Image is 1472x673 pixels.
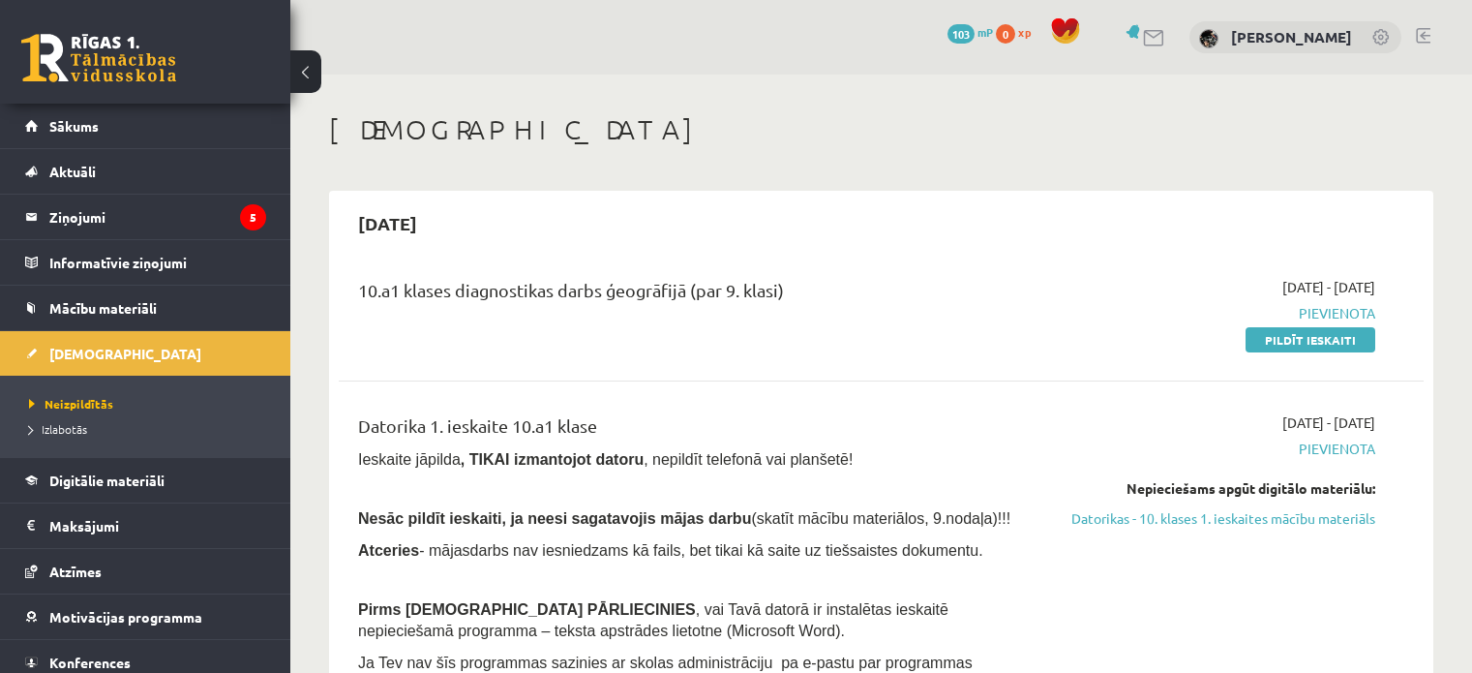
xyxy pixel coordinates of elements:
span: Konferences [49,654,131,671]
a: Ziņojumi5 [25,195,266,239]
span: Pievienota [1056,439,1375,459]
span: 0 [996,24,1015,44]
h1: [DEMOGRAPHIC_DATA] [329,113,1433,146]
div: 10.a1 klases diagnostikas darbs ģeogrāfijā (par 9. klasi) [358,277,1027,313]
i: 5 [240,204,266,230]
a: [PERSON_NAME] [1231,27,1352,46]
a: Rīgas 1. Tālmācības vidusskola [21,34,176,82]
span: Atzīmes [49,563,102,580]
a: Maksājumi [25,504,266,548]
span: (skatīt mācību materiālos, 9.nodaļa)!!! [751,510,1010,527]
span: Izlabotās [29,421,87,437]
span: Pievienota [1056,303,1375,323]
b: Atceries [358,542,419,559]
span: Motivācijas programma [49,608,202,626]
span: Ieskaite jāpilda , nepildīt telefonā vai planšetē! [358,451,853,468]
a: Sākums [25,104,266,148]
legend: Ziņojumi [49,195,266,239]
a: Digitālie materiāli [25,458,266,503]
span: mP [977,24,993,40]
a: Datorikas - 10. klases 1. ieskaites mācību materiāls [1056,508,1375,529]
b: , TIKAI izmantojot datoru [461,451,644,468]
span: Nesāc pildīt ieskaiti, ja neesi sagatavojis mājas darbu [358,510,751,527]
span: 103 [947,24,975,44]
a: Informatīvie ziņojumi [25,240,266,285]
a: [DEMOGRAPHIC_DATA] [25,331,266,376]
img: Iļja Dekanickis [1199,29,1218,48]
div: Nepieciešams apgūt digitālo materiālu: [1056,478,1375,499]
h2: [DATE] [339,200,436,246]
div: Datorika 1. ieskaite 10.a1 klase [358,413,1027,448]
a: Aktuāli [25,149,266,194]
span: xp [1018,24,1031,40]
span: [DEMOGRAPHIC_DATA] [49,345,201,362]
a: 0 xp [996,24,1040,40]
a: Izlabotās [29,420,271,438]
span: Digitālie materiāli [49,472,165,489]
span: Sākums [49,117,99,135]
span: [DATE] - [DATE] [1282,413,1375,433]
span: , vai Tavā datorā ir instalētas ieskaitē nepieciešamā programma – teksta apstrādes lietotne (Micr... [358,601,948,639]
legend: Informatīvie ziņojumi [49,240,266,285]
a: 103 mP [947,24,993,40]
span: Aktuāli [49,163,96,180]
a: Pildīt ieskaiti [1246,327,1375,352]
a: Motivācijas programma [25,595,266,639]
span: Neizpildītās [29,396,113,412]
span: Mācību materiāli [49,299,157,317]
a: Neizpildītās [29,395,271,413]
legend: Maksājumi [49,504,266,548]
span: Pirms [DEMOGRAPHIC_DATA] PĀRLIECINIES [358,601,696,618]
a: Atzīmes [25,549,266,594]
a: Mācību materiāli [25,286,266,330]
span: [DATE] - [DATE] [1282,277,1375,297]
span: - mājasdarbs nav iesniedzams kā fails, bet tikai kā saite uz tiešsaistes dokumentu. [358,542,983,559]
